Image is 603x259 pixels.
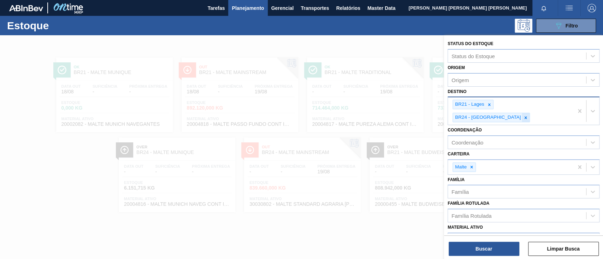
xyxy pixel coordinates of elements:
button: Filtro [536,19,596,33]
div: Status do Estoque [451,53,495,59]
label: Carteira [448,152,469,156]
div: Coordenação [451,139,483,145]
label: Status do Estoque [448,41,493,46]
img: userActions [565,4,573,12]
span: Planejamento [232,4,264,12]
div: Origem [451,77,469,83]
span: Gerencial [271,4,294,12]
span: Relatórios [336,4,360,12]
span: Tarefas [208,4,225,12]
img: TNhmsLtSVTkK8tSr43FrP2fwEKptu5GPRR3wAAAABJRU5ErkJggg== [9,5,43,11]
div: BR24 - [GEOGRAPHIC_DATA] [453,113,522,122]
div: Família Rotulada [451,213,491,219]
button: Notificações [532,3,555,13]
span: Transportes [301,4,329,12]
label: Coordenação [448,128,482,132]
label: Material ativo [448,225,483,230]
div: Malte [453,163,468,172]
label: Família [448,177,465,182]
div: BR21 - Lages [453,100,485,109]
div: Pogramando: nenhum usuário selecionado [515,19,532,33]
label: Origem [448,65,465,70]
label: Destino [448,89,466,94]
div: Família [451,189,469,195]
img: Logout [587,4,596,12]
span: Master Data [367,4,395,12]
h1: Estoque [7,21,111,30]
label: Família Rotulada [448,201,489,206]
span: Filtro [566,23,578,29]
